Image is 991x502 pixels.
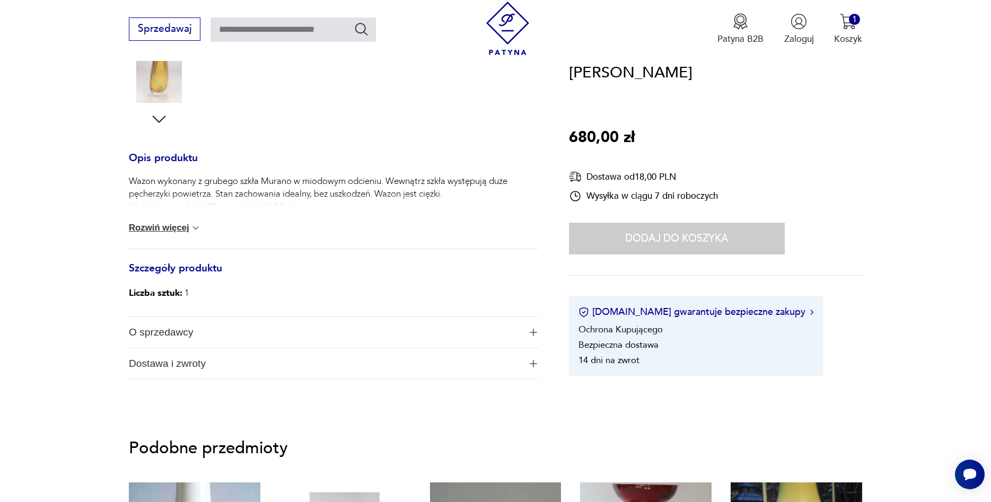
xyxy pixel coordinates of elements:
[717,13,764,45] button: Patyna B2B
[569,61,692,85] h1: [PERSON_NAME]
[791,13,807,30] img: Ikonka użytkownika
[129,287,182,299] b: Liczba sztuk:
[569,170,718,183] div: Dostawa od 18,00 PLN
[840,13,856,30] img: Ikona koszyka
[578,324,663,336] li: Ochrona Kupującego
[578,355,639,367] li: 14 dni na zwrot
[481,2,534,55] img: Patyna - sklep z meblami i dekoracjami vintage
[569,190,718,202] div: Wysyłka w ciągu 7 dni roboczych
[530,329,537,336] img: Ikona plusa
[129,17,200,41] button: Sprzedawaj
[569,126,635,150] p: 680,00 zł
[190,223,201,233] img: chevron down
[784,33,814,45] p: Zaloguj
[129,175,538,213] p: Wazon wykonany z grubego szkła Murano w miodowym odcieniu. Wewnątrz szkła występują duże pęcherzy...
[129,25,200,34] a: Sprzedawaj
[129,154,538,175] h3: Opis produktu
[834,33,862,45] p: Koszyk
[717,13,764,45] a: Ikona medaluPatyna B2B
[732,13,749,30] img: Ikona medalu
[784,13,814,45] button: Zaloguj
[129,223,201,233] button: Rozwiń więcej
[354,21,369,37] button: Szukaj
[129,317,521,348] span: O sprzedawcy
[834,13,862,45] button: 1Koszyk
[530,360,537,367] img: Ikona plusa
[129,441,862,456] p: Podobne przedmioty
[717,33,764,45] p: Patyna B2B
[810,310,813,315] img: Ikona strzałki w prawo
[129,348,521,379] span: Dostawa i zwroty
[129,265,538,286] h3: Szczegóły produktu
[955,460,985,489] iframe: Smartsupp widget button
[578,307,589,318] img: Ikona certyfikatu
[578,339,659,351] li: Bezpieczna dostawa
[129,42,189,102] img: Zdjęcie produktu Wazon Murano
[569,170,582,183] img: Ikona dostawy
[129,285,189,301] p: 1
[849,14,860,25] div: 1
[129,317,538,348] button: Ikona plusaO sprzedawcy
[578,306,813,319] button: [DOMAIN_NAME] gwarantuje bezpieczne zakupy
[129,348,538,379] button: Ikona plusaDostawa i zwroty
